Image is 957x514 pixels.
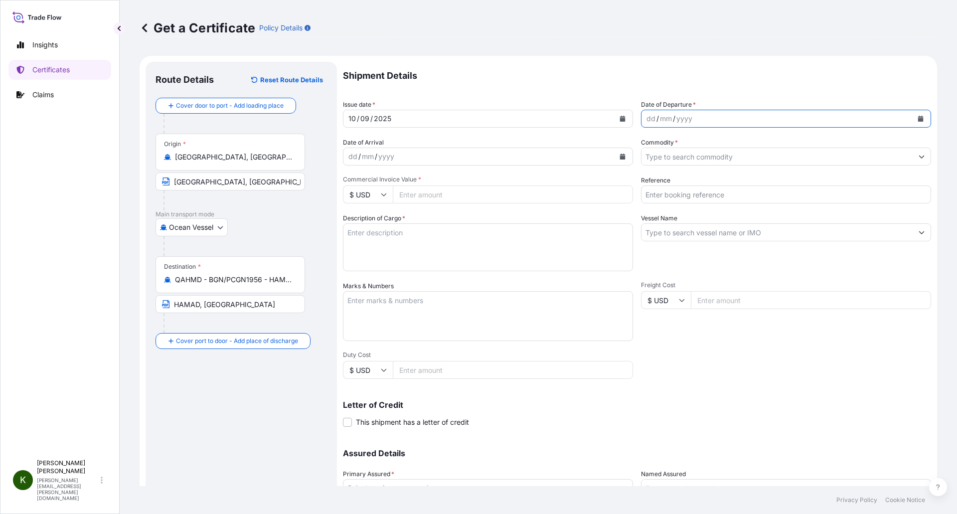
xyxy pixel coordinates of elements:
[8,60,111,80] a: Certificates
[156,98,296,114] button: Cover door to port - Add loading place
[343,62,931,90] p: Shipment Details
[393,361,633,379] input: Enter amount
[347,113,357,125] div: day,
[356,417,469,427] span: This shipment has a letter of credit
[641,138,678,148] label: Commodity
[37,477,99,501] p: [PERSON_NAME][EMAIL_ADDRESS][PERSON_NAME][DOMAIN_NAME]
[343,401,931,409] p: Letter of Credit
[836,496,877,504] a: Privacy Policy
[641,469,686,479] label: Named Assured
[32,90,54,100] p: Claims
[370,113,373,125] div: /
[645,113,656,125] div: day,
[343,100,375,110] span: Issue date
[377,151,395,163] div: year,
[673,113,675,125] div: /
[641,223,913,241] input: Type to search vessel name or IMO
[176,336,298,346] span: Cover port to door - Add place of discharge
[375,151,377,163] div: /
[343,213,405,223] label: Description of Cargo
[169,222,213,232] span: Ocean Vessel
[343,449,931,457] p: Assured Details
[176,101,284,111] span: Cover door to port - Add loading place
[343,469,394,479] span: Primary Assured
[641,213,677,223] label: Vessel Name
[615,111,631,127] button: Calendar
[885,496,925,504] a: Cookie Notice
[8,85,111,105] a: Claims
[164,140,186,148] div: Origin
[913,148,931,166] button: Show suggestions
[37,459,99,475] p: [PERSON_NAME] [PERSON_NAME]
[343,479,633,497] button: Select a primary assured
[357,113,359,125] div: /
[691,291,931,309] input: Enter amount
[615,149,631,165] button: Calendar
[8,35,111,55] a: Insights
[175,275,293,285] input: Destination
[246,72,327,88] button: Reset Route Details
[641,281,931,289] span: Freight Cost
[156,172,305,190] input: Text to appear on certificate
[656,113,659,125] div: /
[140,20,255,36] p: Get a Certificate
[347,483,429,493] span: Select a primary assured
[641,100,696,110] span: Date of Departure
[164,263,201,271] div: Destination
[347,151,358,163] div: day,
[373,113,392,125] div: year,
[156,74,214,86] p: Route Details
[343,351,633,359] span: Duty Cost
[343,138,384,148] span: Date of Arrival
[343,175,633,183] span: Commercial Invoice Value
[156,218,228,236] button: Select transport
[156,295,305,313] input: Text to appear on certificate
[32,65,70,75] p: Certificates
[393,185,633,203] input: Enter amount
[913,223,931,241] button: Show suggestions
[259,23,303,33] p: Policy Details
[156,333,311,349] button: Cover port to door - Add place of discharge
[156,210,327,218] p: Main transport mode
[358,151,361,163] div: /
[32,40,58,50] p: Insights
[359,113,370,125] div: month,
[641,185,931,203] input: Enter booking reference
[343,281,394,291] label: Marks & Numbers
[659,113,673,125] div: month,
[260,75,323,85] p: Reset Route Details
[641,148,913,166] input: Type to search commodity
[361,151,375,163] div: month,
[20,475,26,485] span: K
[675,113,693,125] div: year,
[641,175,670,185] label: Reference
[913,111,929,127] button: Calendar
[175,152,293,162] input: Origin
